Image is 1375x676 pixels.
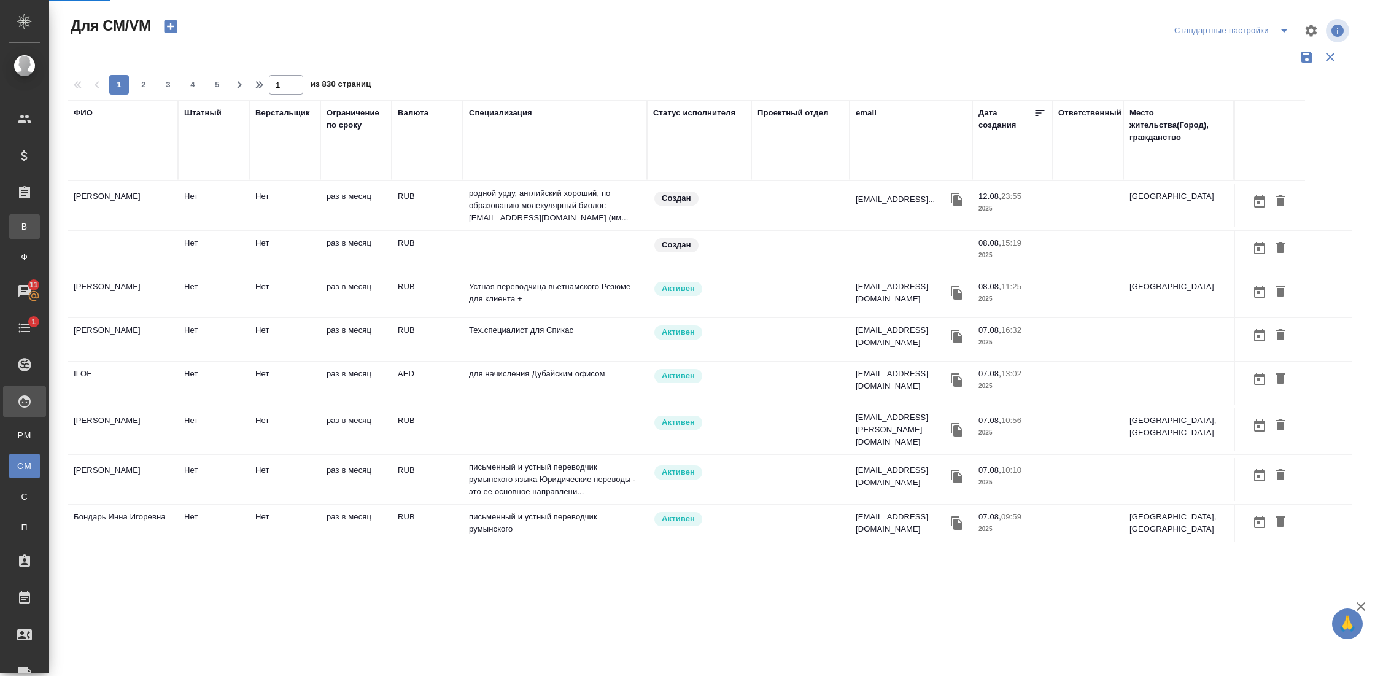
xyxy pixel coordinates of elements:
td: Нет [249,458,320,501]
button: Скопировать [948,327,966,346]
span: Посмотреть информацию [1326,19,1352,42]
td: раз в месяц [320,408,392,451]
p: 10:10 [1001,465,1021,475]
td: раз в месяц [320,184,392,227]
td: Нет [178,458,249,501]
td: Нет [178,231,249,274]
span: В [15,220,34,233]
td: Нет [178,362,249,405]
td: Нет [178,505,249,548]
div: Штатный [184,107,222,119]
td: раз в месяц [320,274,392,317]
div: ФИО [74,107,93,119]
button: Открыть календарь загрузки [1249,281,1270,303]
button: Скопировать [948,421,966,439]
button: Скопировать [948,514,966,532]
a: 11 [3,276,46,306]
button: 2 [134,75,153,95]
p: Создан [662,239,691,251]
td: [PERSON_NAME] [68,458,178,501]
span: 🙏 [1337,611,1358,637]
button: Открыть календарь загрузки [1249,190,1270,213]
div: Ответственный [1058,107,1121,119]
p: письменный и устный переводчик румынского языка Юридические переводы - это ее основное направлени... [469,461,641,498]
button: Открыть календарь загрузки [1249,324,1270,347]
td: RUB [392,231,463,274]
td: [PERSON_NAME] [68,318,178,361]
p: 2025 [978,427,1046,439]
span: 11 [22,279,45,291]
p: родной урду, английский хороший, по образованию молекулярный биолог: [EMAIL_ADDRESS][DOMAIN_NAME]... [469,187,641,224]
td: Бондарь Инна Игоревна [68,505,178,548]
p: Активен [662,513,695,525]
p: Активен [662,370,695,382]
td: [PERSON_NAME] [68,274,178,317]
td: [PERSON_NAME] [68,184,178,227]
p: 2025 [978,293,1046,305]
td: [GEOGRAPHIC_DATA], [GEOGRAPHIC_DATA] [1123,408,1234,451]
td: раз в месяц [320,458,392,501]
p: 07.08, [978,325,1001,335]
button: 5 [207,75,227,95]
td: Нет [249,318,320,361]
button: Удалить [1270,190,1291,213]
span: 3 [158,79,178,91]
p: 2025 [978,380,1046,392]
p: Создан [662,192,691,204]
td: RUB [392,458,463,501]
td: [PERSON_NAME] [68,408,178,451]
td: [GEOGRAPHIC_DATA], [GEOGRAPHIC_DATA] [1123,505,1234,548]
p: 11:25 [1001,282,1021,291]
p: [EMAIL_ADDRESS]... [856,193,935,206]
p: 2025 [978,336,1046,349]
button: 4 [183,75,203,95]
button: Удалить [1270,368,1291,390]
td: RUB [392,505,463,548]
a: PM [9,423,40,448]
p: Активен [662,326,695,338]
td: [GEOGRAPHIC_DATA] [1123,274,1234,317]
span: Настроить таблицу [1296,16,1326,45]
div: Верстальщик [255,107,310,119]
td: RUB [392,318,463,361]
p: [EMAIL_ADDRESS][DOMAIN_NAME] [856,368,948,392]
p: 13:02 [1001,369,1021,378]
div: Статус исполнителя [653,107,735,119]
button: Удалить [1270,511,1291,534]
p: 10:56 [1001,416,1021,425]
button: Удалить [1270,414,1291,437]
td: RUB [392,184,463,227]
button: Открыть календарь загрузки [1249,237,1270,260]
td: Нет [249,231,320,274]
p: 23:55 [1001,192,1021,201]
p: Активен [662,282,695,295]
span: из 830 страниц [311,77,371,95]
span: CM [15,460,34,472]
p: Тех.специалист для Спикас [469,324,641,336]
div: split button [1171,21,1296,41]
span: 1 [24,316,43,328]
div: Дата создания [978,107,1034,131]
p: 2025 [978,523,1046,535]
button: Создать [156,16,185,37]
span: 5 [207,79,227,91]
span: П [15,521,34,534]
a: С [9,484,40,509]
button: Удалить [1270,324,1291,347]
button: Сбросить фильтры [1319,45,1342,69]
td: Нет [249,274,320,317]
td: Нет [178,408,249,451]
button: Открыть календарь загрузки [1249,464,1270,487]
p: 2025 [978,249,1046,262]
button: Удалить [1270,464,1291,487]
div: Специализация [469,107,532,119]
button: Скопировать [948,284,966,302]
p: Активен [662,416,695,429]
p: [EMAIL_ADDRESS][DOMAIN_NAME] [856,464,948,489]
button: Скопировать [948,467,966,486]
button: Удалить [1270,281,1291,303]
a: 1 [3,313,46,343]
p: Активен [662,466,695,478]
a: В [9,214,40,239]
button: Удалить [1270,237,1291,260]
